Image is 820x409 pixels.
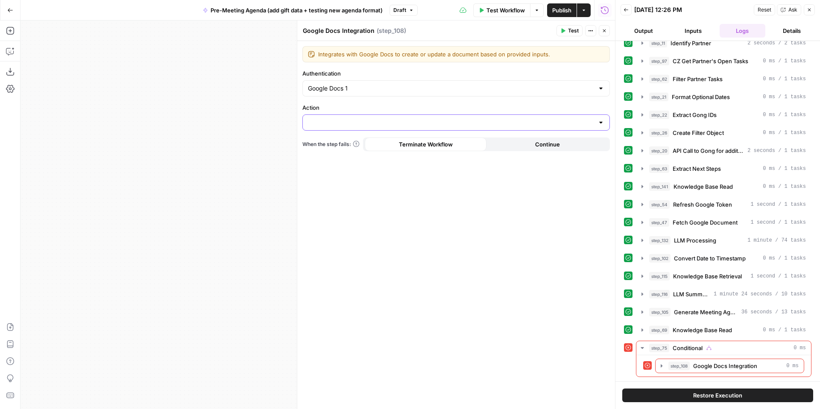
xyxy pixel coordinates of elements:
[649,254,671,263] span: step_102
[758,6,771,14] span: Reset
[750,219,806,226] span: 1 second / 1 tasks
[649,182,670,191] span: step_141
[750,272,806,280] span: 1 second / 1 tasks
[649,200,670,209] span: step_54
[636,144,811,158] button: 2 seconds / 1 tasks
[649,111,669,119] span: step_22
[674,182,733,191] span: Knowledge Base Read
[673,146,744,155] span: API Call to Gong for additional call data
[389,5,418,16] button: Draft
[302,69,610,78] label: Authentication
[473,3,530,17] button: Test Workflow
[649,236,671,245] span: step_132
[486,6,525,15] span: Test Workflow
[674,236,716,245] span: LLM Processing
[747,147,806,155] span: 2 seconds / 1 tasks
[649,344,669,352] span: step_75
[636,234,811,247] button: 1 minute / 74 tasks
[673,57,748,65] span: CZ Get Partner's Open Tasks
[674,254,746,263] span: Convert Date to Timestamp
[649,129,669,137] span: step_26
[649,93,668,101] span: step_21
[754,4,775,15] button: Reset
[786,362,799,370] span: 0 ms
[535,140,560,149] span: Continue
[568,27,579,35] span: Test
[636,269,811,283] button: 1 second / 1 tasks
[198,3,388,17] button: Pre-Meeting Agenda (add gift data + testing new agenda format)
[794,344,806,352] span: 0 ms
[622,389,813,402] button: Restore Execution
[556,25,583,36] button: Test
[399,140,453,149] span: Terminate Workflow
[763,75,806,83] span: 0 ms / 1 tasks
[636,126,811,140] button: 0 ms / 1 tasks
[308,84,594,93] input: Google Docs 1
[750,201,806,208] span: 1 second / 1 tasks
[741,308,806,316] span: 36 seconds / 13 tasks
[714,290,806,298] span: 1 minute 24 seconds / 10 tasks
[649,290,670,298] span: step_116
[649,164,669,173] span: step_63
[672,93,730,101] span: Format Optional Dates
[763,111,806,119] span: 0 ms / 1 tasks
[763,183,806,190] span: 0 ms / 1 tasks
[636,355,811,377] div: 0 ms
[377,26,406,35] span: ( step_108 )
[673,111,717,119] span: Extract Gong IDs
[393,6,406,14] span: Draft
[649,308,671,316] span: step_105
[673,164,721,173] span: Extract Next Steps
[668,362,690,370] span: step_108
[636,216,811,229] button: 1 second / 1 tasks
[777,4,801,15] button: Ask
[649,146,669,155] span: step_20
[636,305,811,319] button: 36 seconds / 13 tasks
[720,24,766,38] button: Logs
[649,75,669,83] span: step_62
[486,137,608,151] button: Continue
[763,57,806,65] span: 0 ms / 1 tasks
[671,39,711,47] span: Identify Partner
[547,3,577,17] button: Publish
[673,218,738,227] span: Fetch Google Document
[303,26,375,35] textarea: Google Docs Integration
[636,287,811,301] button: 1 minute 24 seconds / 10 tasks
[673,326,732,334] span: Knowledge Base Read
[636,323,811,337] button: 0 ms / 1 tasks
[649,326,669,334] span: step_69
[673,129,724,137] span: Create Filter Object
[302,140,360,148] span: When the step fails:
[649,272,670,280] span: step_115
[211,6,383,15] span: Pre-Meeting Agenda (add gift data + testing new agenda format)
[649,39,667,47] span: step_11
[552,6,571,15] span: Publish
[636,341,811,355] button: 0 ms
[763,165,806,172] span: 0 ms / 1 tasks
[318,50,604,58] textarea: Integrates with Google Docs to create or update a document based on provided inputs.
[673,290,710,298] span: LLM Summary Generation
[621,24,667,38] button: Output
[636,36,811,50] button: 2 seconds / 2 tasks
[656,359,804,373] button: 0 ms
[636,72,811,86] button: 0 ms / 1 tasks
[636,108,811,122] button: 0 ms / 1 tasks
[763,129,806,137] span: 0 ms / 1 tasks
[636,251,811,265] button: 0 ms / 1 tasks
[788,6,797,14] span: Ask
[769,24,815,38] button: Details
[747,39,806,47] span: 2 seconds / 2 tasks
[670,24,716,38] button: Inputs
[636,198,811,211] button: 1 second / 1 tasks
[673,200,732,209] span: Refresh Google Token
[747,237,806,244] span: 1 minute / 74 tasks
[763,93,806,101] span: 0 ms / 1 tasks
[693,362,757,370] span: Google Docs Integration
[636,54,811,68] button: 0 ms / 1 tasks
[636,90,811,104] button: 0 ms / 1 tasks
[674,308,738,316] span: Generate Meeting Agenda
[693,391,742,400] span: Restore Execution
[673,272,742,280] span: Knowledge Base Retrieval
[636,180,811,193] button: 0 ms / 1 tasks
[302,103,610,112] label: Action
